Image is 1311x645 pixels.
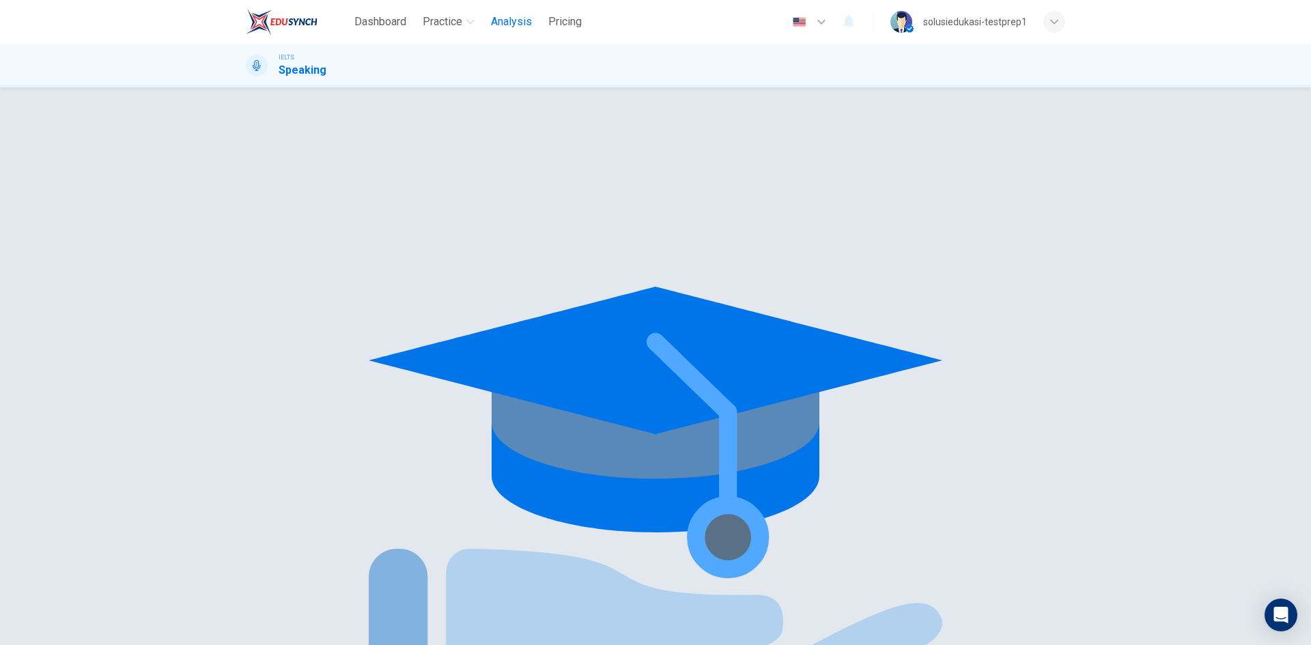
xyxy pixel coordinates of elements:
button: Dashboard [349,10,412,34]
button: Pricing [543,10,587,34]
span: Practice [423,14,462,30]
button: Analysis [485,10,537,34]
span: Analysis [491,14,532,30]
div: Open Intercom Messenger [1265,599,1297,631]
img: en [791,17,808,27]
div: solusiedukasi-testprep1 [923,14,1027,30]
span: Dashboard [354,14,406,30]
button: Practice [417,10,480,34]
a: EduSynch logo [246,8,349,35]
span: IELTS [279,53,294,62]
span: Pricing [548,14,582,30]
img: Profile picture [890,11,912,33]
img: EduSynch logo [246,8,318,35]
h1: Speaking [279,62,326,78]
